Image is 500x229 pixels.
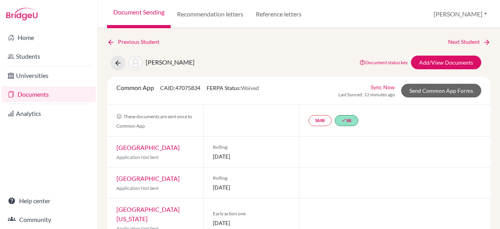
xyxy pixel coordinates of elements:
[116,84,154,91] span: Common App
[2,30,96,45] a: Home
[411,56,481,69] a: Add/View Documents
[213,175,290,182] span: Rolling
[371,83,395,91] a: Sync Now
[309,115,332,126] a: SMR
[116,154,159,160] span: Application Not Sent
[241,85,259,91] span: Waived
[116,175,180,182] a: [GEOGRAPHIC_DATA]
[146,58,195,66] span: [PERSON_NAME]
[213,152,290,160] span: [DATE]
[213,144,290,151] span: Rolling
[338,91,395,98] span: Last Synced: 12 minutes ago
[2,49,96,64] a: Students
[401,84,481,97] a: Send Common App Forms
[160,85,200,91] span: CAID: 47075834
[359,60,408,65] a: Document status key
[2,212,96,227] a: Community
[335,115,358,126] a: doneSR
[207,85,259,91] span: FERPA Status:
[213,183,290,191] span: [DATE]
[116,185,159,191] span: Application Not Sent
[213,219,290,227] span: [DATE]
[448,38,491,46] a: Next Student
[213,210,290,217] span: Early action one
[430,7,491,22] button: [PERSON_NAME]
[116,206,180,222] a: [GEOGRAPHIC_DATA][US_STATE]
[116,114,192,129] span: These documents are sent once to Common App
[6,8,37,20] img: Bridge-U
[341,118,346,123] i: done
[107,38,166,46] a: Previous Student
[2,87,96,102] a: Documents
[2,68,96,83] a: Universities
[2,106,96,121] a: Analytics
[116,144,180,151] a: [GEOGRAPHIC_DATA]
[2,193,96,209] a: Help center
